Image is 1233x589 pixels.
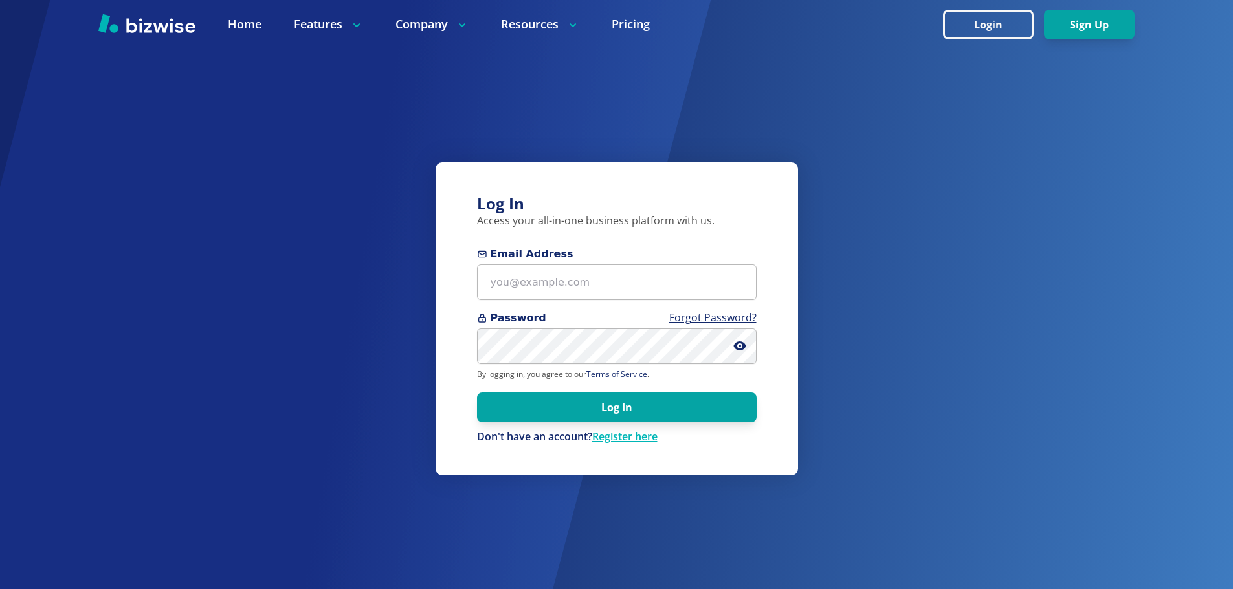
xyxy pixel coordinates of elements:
[477,214,757,228] p: Access your all-in-one business platform with us.
[943,10,1034,39] button: Login
[1044,10,1135,39] button: Sign Up
[586,369,647,380] a: Terms of Service
[943,19,1044,31] a: Login
[477,430,757,444] p: Don't have an account?
[294,16,363,32] p: Features
[477,430,757,444] div: Don't have an account?Register here
[501,16,579,32] p: Resources
[669,310,757,325] a: Forgot Password?
[477,193,757,215] h3: Log In
[228,16,261,32] a: Home
[1044,19,1135,31] a: Sign Up
[477,369,757,380] p: By logging in, you agree to our .
[612,16,650,32] a: Pricing
[477,310,757,326] span: Password
[477,246,757,262] span: Email Address
[592,429,658,444] a: Register here
[395,16,469,32] p: Company
[98,14,195,33] img: Bizwise Logo
[477,264,757,300] input: you@example.com
[477,392,757,422] button: Log In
